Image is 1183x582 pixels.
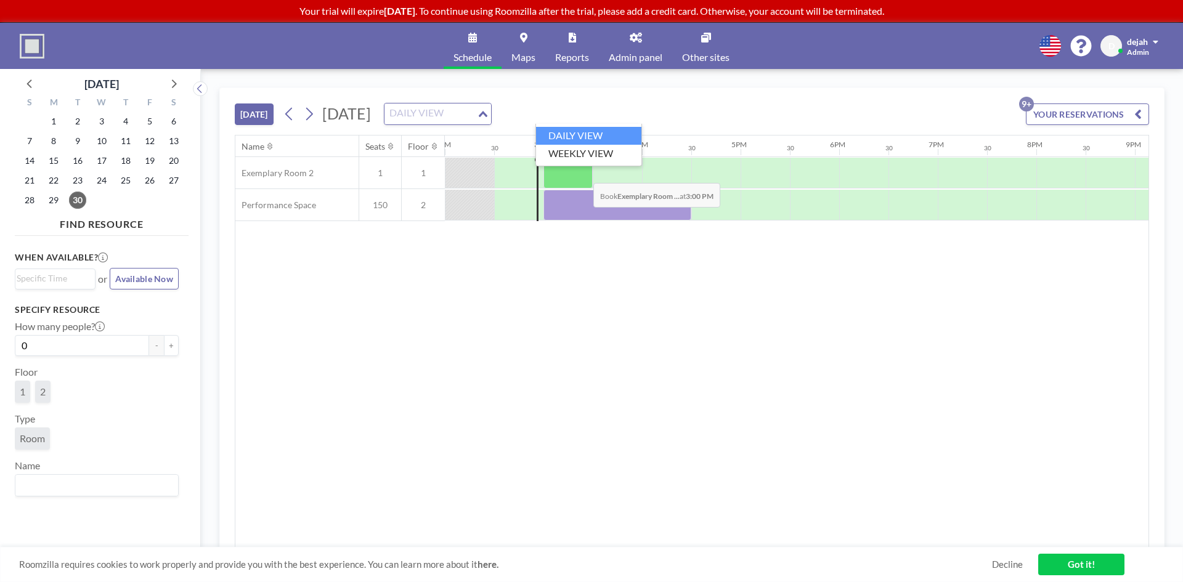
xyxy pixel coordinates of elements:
div: M [42,95,66,111]
div: [DATE] [84,75,119,92]
span: Monday, September 15, 2025 [45,152,62,169]
span: Friday, September 5, 2025 [141,113,158,130]
span: 1 [402,168,445,179]
span: Thursday, September 25, 2025 [117,172,134,189]
span: Friday, September 19, 2025 [141,152,158,169]
span: Saturday, September 6, 2025 [165,113,182,130]
img: organization-logo [20,34,44,59]
span: Friday, September 12, 2025 [141,132,158,150]
span: Sunday, September 28, 2025 [21,192,38,209]
input: Search for option [386,106,476,122]
div: 30 [885,144,893,152]
div: T [66,95,90,111]
label: Type [15,413,35,425]
span: Thursday, September 11, 2025 [117,132,134,150]
button: Available Now [110,268,179,289]
b: [DATE] [384,5,415,17]
span: Performance Space [235,200,316,211]
span: Wednesday, September 17, 2025 [93,152,110,169]
span: Saturday, September 27, 2025 [165,172,182,189]
div: F [137,95,161,111]
div: Search for option [384,103,491,124]
a: Admin panel [599,23,672,69]
span: dejah [1127,36,1148,47]
div: 30 [787,144,794,152]
h3: Specify resource [15,304,179,315]
span: 1 [20,386,25,397]
span: Wednesday, September 3, 2025 [93,113,110,130]
a: here. [478,559,498,570]
a: Decline [992,559,1023,570]
span: [DATE] [322,104,371,123]
span: or [98,273,107,285]
span: Thursday, September 18, 2025 [117,152,134,169]
span: Friday, September 26, 2025 [141,172,158,189]
span: Sunday, September 21, 2025 [21,172,38,189]
span: Roomzilla requires cookies to work properly and provide you with the best experience. You can lea... [19,559,992,570]
span: Tuesday, September 2, 2025 [69,113,86,130]
label: How many people? [15,320,105,333]
span: D [1108,41,1115,52]
a: Schedule [444,23,502,69]
div: Name [242,141,264,152]
input: Search for option [17,477,171,493]
span: Monday, September 29, 2025 [45,192,62,209]
p: 9+ [1019,97,1034,111]
span: Sunday, September 7, 2025 [21,132,38,150]
div: 3PM [534,140,550,149]
span: Other sites [682,52,730,62]
button: - [149,335,164,356]
span: Admin [1127,47,1149,57]
div: S [161,95,185,111]
a: Other sites [672,23,739,69]
div: Search for option [15,475,178,496]
span: Tuesday, September 16, 2025 [69,152,86,169]
span: Saturday, September 20, 2025 [165,152,182,169]
a: Reports [545,23,599,69]
li: WEEKLY VIEW [536,145,641,163]
span: Saturday, September 13, 2025 [165,132,182,150]
li: DAILY VIEW [536,127,641,145]
button: YOUR RESERVATIONS9+ [1026,103,1149,125]
span: Exemplary Room 2 [235,168,314,179]
div: T [113,95,137,111]
span: Available Now [115,273,173,284]
label: Floor [15,366,38,378]
input: Search for option [17,272,88,285]
div: S [18,95,42,111]
span: Tuesday, September 23, 2025 [69,172,86,189]
span: 2 [40,386,46,397]
span: 150 [359,200,401,211]
div: Floor [408,141,429,152]
div: Search for option [15,269,95,288]
div: 7PM [929,140,944,149]
div: 30 [984,144,991,152]
h4: FIND RESOURCE [15,213,189,230]
div: 6PM [830,140,845,149]
span: Admin panel [609,52,662,62]
div: 30 [491,144,498,152]
span: Wednesday, September 10, 2025 [93,132,110,150]
span: Monday, September 22, 2025 [45,172,62,189]
span: Tuesday, September 30, 2025 [69,192,86,209]
span: Tuesday, September 9, 2025 [69,132,86,150]
b: Exemplary Room ... [617,192,680,201]
a: Maps [502,23,545,69]
button: + [164,335,179,356]
div: W [90,95,114,111]
div: 30 [1083,144,1090,152]
div: 8PM [1027,140,1043,149]
span: 2 [402,200,445,211]
span: Schedule [453,52,492,62]
span: Room [20,432,45,444]
div: 30 [688,144,696,152]
div: 9PM [1126,140,1141,149]
button: [DATE] [235,103,274,125]
span: Wednesday, September 24, 2025 [93,172,110,189]
label: Name [15,459,40,472]
span: Monday, September 1, 2025 [45,113,62,130]
span: Sunday, September 14, 2025 [21,152,38,169]
span: Maps [511,52,535,62]
span: Monday, September 8, 2025 [45,132,62,150]
span: Book at [593,183,720,208]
